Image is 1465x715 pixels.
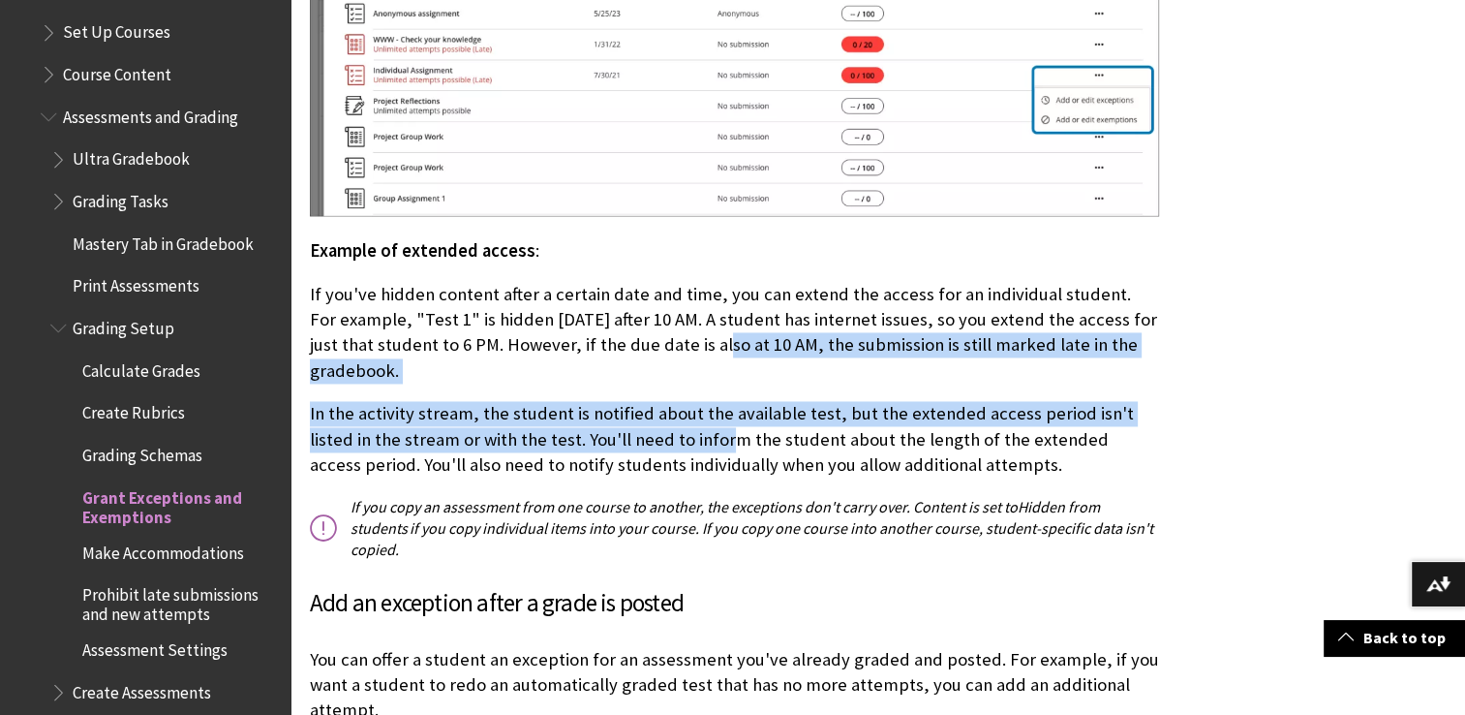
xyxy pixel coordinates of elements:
[82,482,277,527] span: Grant Exceptions and Exemptions
[82,439,202,465] span: Grading Schemas
[82,355,200,381] span: Calculate Grades
[310,282,1159,384] p: If you've hidden content after a certain date and time, you can extend the access for an individu...
[73,270,199,296] span: Print Assessments
[73,185,168,211] span: Grading Tasks
[82,635,228,661] span: Assessment Settings
[310,239,535,262] span: Example of extended access
[63,16,170,43] span: Set Up Courses
[310,238,1159,264] p: :
[73,312,174,338] span: Grading Setup
[310,496,1159,561] p: If you copy an assessment from one course to another, the exceptions don't carry over. Content is...
[310,585,1159,622] h3: Add an exception after a grade is posted
[82,396,185,422] span: Create Rubrics
[63,101,238,127] span: Assessments and Grading
[73,228,254,254] span: Mastery Tab in Gradebook
[1324,620,1465,656] a: Back to top
[82,537,244,563] span: Make Accommodations
[73,143,190,170] span: Ultra Gradebook
[310,401,1159,478] p: In the activity stream, the student is notified about the available test, but the extended access...
[63,58,171,84] span: Course Content
[82,579,277,625] span: Prohibit late submissions and new attempts
[73,676,211,702] span: Create Assessments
